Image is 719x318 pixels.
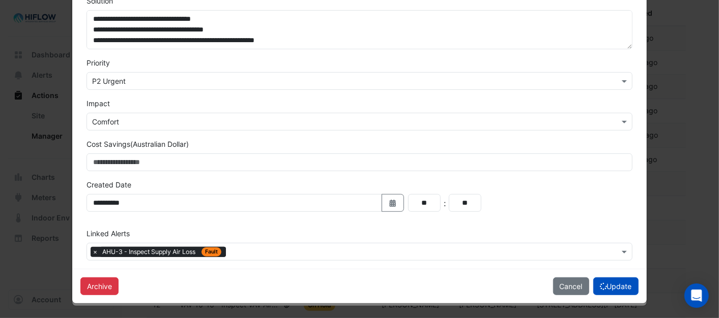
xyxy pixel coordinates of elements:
[684,283,709,308] div: Open Intercom Messenger
[100,247,226,257] span: AHU-3 - Inspect Supply Air Loss
[87,228,130,239] label: Linked Alerts
[87,98,110,109] label: Impact
[388,199,397,207] fa-icon: Select Date
[449,194,481,212] input: Minutes
[102,247,197,257] span: AHU-3 - Inspect Supply Air Loss
[87,139,189,149] label: Cost Savings (Australian Dollar)
[87,57,110,68] label: Priority
[91,247,100,257] span: ×
[553,277,589,295] button: Cancel
[202,247,221,257] span: Fault
[408,194,441,212] input: Hours
[87,179,131,190] label: Created Date
[593,277,639,295] button: Update
[80,277,119,295] button: Archive
[441,197,449,209] div: :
